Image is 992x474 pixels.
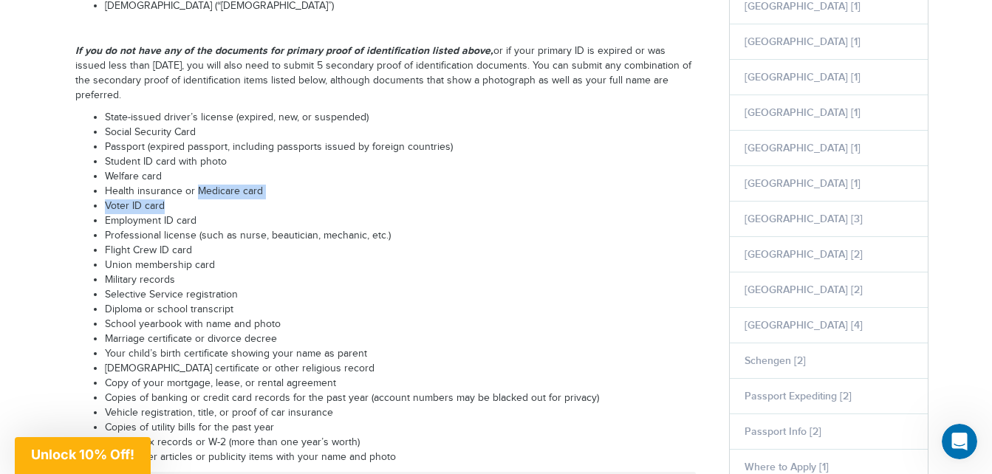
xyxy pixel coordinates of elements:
[105,273,696,288] li: Military records
[745,248,863,261] a: [GEOGRAPHIC_DATA] [2]
[105,406,696,421] li: Vehicle registration, title, or proof of car insurance
[105,450,696,465] li: Newspaper articles or publicity items with your name and photo
[105,229,696,244] li: Professional license (such as nurse, beautician, mechanic, etc.)
[105,332,696,347] li: Marriage certificate or divorce decree
[105,288,696,303] li: Selective Service registration
[105,214,696,229] li: Employment ID card
[105,362,696,377] li: [DEMOGRAPHIC_DATA] certificate or other religious record
[105,244,696,258] li: Flight Crew ID card
[105,185,696,199] li: Health insurance or Medicare card
[105,347,696,362] li: Your child’s birth certificate showing your name as parent
[105,421,696,436] li: Copies of utility bills for the past year
[105,436,696,450] li: Income tax records or W-2 (more than one year’s worth)
[105,377,696,391] li: Copy of your mortgage, lease, or rental agreement
[105,126,696,140] li: Social Security Card
[745,390,852,402] a: Passport Expediting [2]
[31,447,134,462] span: Unlock 10% Off!
[745,71,861,83] a: [GEOGRAPHIC_DATA] [1]
[745,461,829,473] a: Where to Apply [1]
[105,391,696,406] li: Copies of banking or credit card records for the past year (account numbers may be blacked out fo...
[745,142,861,154] a: [GEOGRAPHIC_DATA] [1]
[75,44,696,103] p: or if your primary ID is expired or was issued less than [DATE], you will also need to submit 5 s...
[745,177,861,190] a: [GEOGRAPHIC_DATA] [1]
[942,424,977,459] iframe: Intercom live chat
[745,354,806,367] a: Schengen [2]
[105,258,696,273] li: Union membership card
[745,284,863,296] a: [GEOGRAPHIC_DATA] [2]
[105,199,696,214] li: Voter ID card
[75,44,493,57] strong: If you do not have any of the documents for primary proof of identification listed above,
[745,319,863,332] a: [GEOGRAPHIC_DATA] [4]
[745,213,863,225] a: [GEOGRAPHIC_DATA] [3]
[105,303,696,317] li: Diploma or school transcript
[105,155,696,170] li: Student ID card with photo
[105,111,696,126] li: State-issued driver’s license (expired, new, or suspended)
[745,425,821,438] a: Passport Info [2]
[105,170,696,185] li: Welfare card
[105,140,696,155] li: Passport (expired passport, including passports issued by foreign countries)
[15,437,151,474] div: Unlock 10% Off!
[745,35,861,48] a: [GEOGRAPHIC_DATA] [1]
[105,317,696,332] li: School yearbook with name and photo
[745,106,861,119] a: [GEOGRAPHIC_DATA] [1]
